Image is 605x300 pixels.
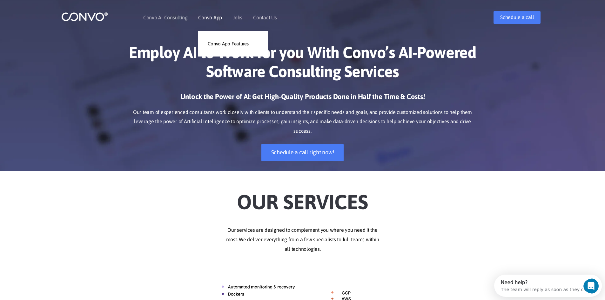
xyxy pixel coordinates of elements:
h3: Unlock the Power of AI: Get High-Quality Products Done in Half the Time & Costs! [126,92,479,106]
iframe: Intercom live chat [583,278,603,294]
div: Open Intercom Messenger [3,3,114,20]
a: Contact Us [253,15,277,20]
div: Need help? [7,5,95,10]
a: Schedule a call [494,11,541,24]
img: logo_1.png [61,12,108,22]
a: Jobs [233,15,242,20]
a: Schedule a call right now! [261,144,344,161]
div: The team will reply as soon as they can [7,10,95,17]
a: Convo AI Consulting [143,15,187,20]
p: Our team of experienced consultants work closely with clients to understand their specific needs ... [126,108,479,136]
iframe: Intercom live chat discovery launcher [494,275,602,297]
h1: Employ AI to Work for you With Convo’s AI-Powered Software Consulting Services [126,43,479,86]
a: Convo App [198,15,222,20]
a: Convo App Features [198,37,268,50]
p: Our services are designed to complement you where you need it the most. We deliver everything fro... [126,225,479,254]
h2: Our Services [126,180,479,216]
